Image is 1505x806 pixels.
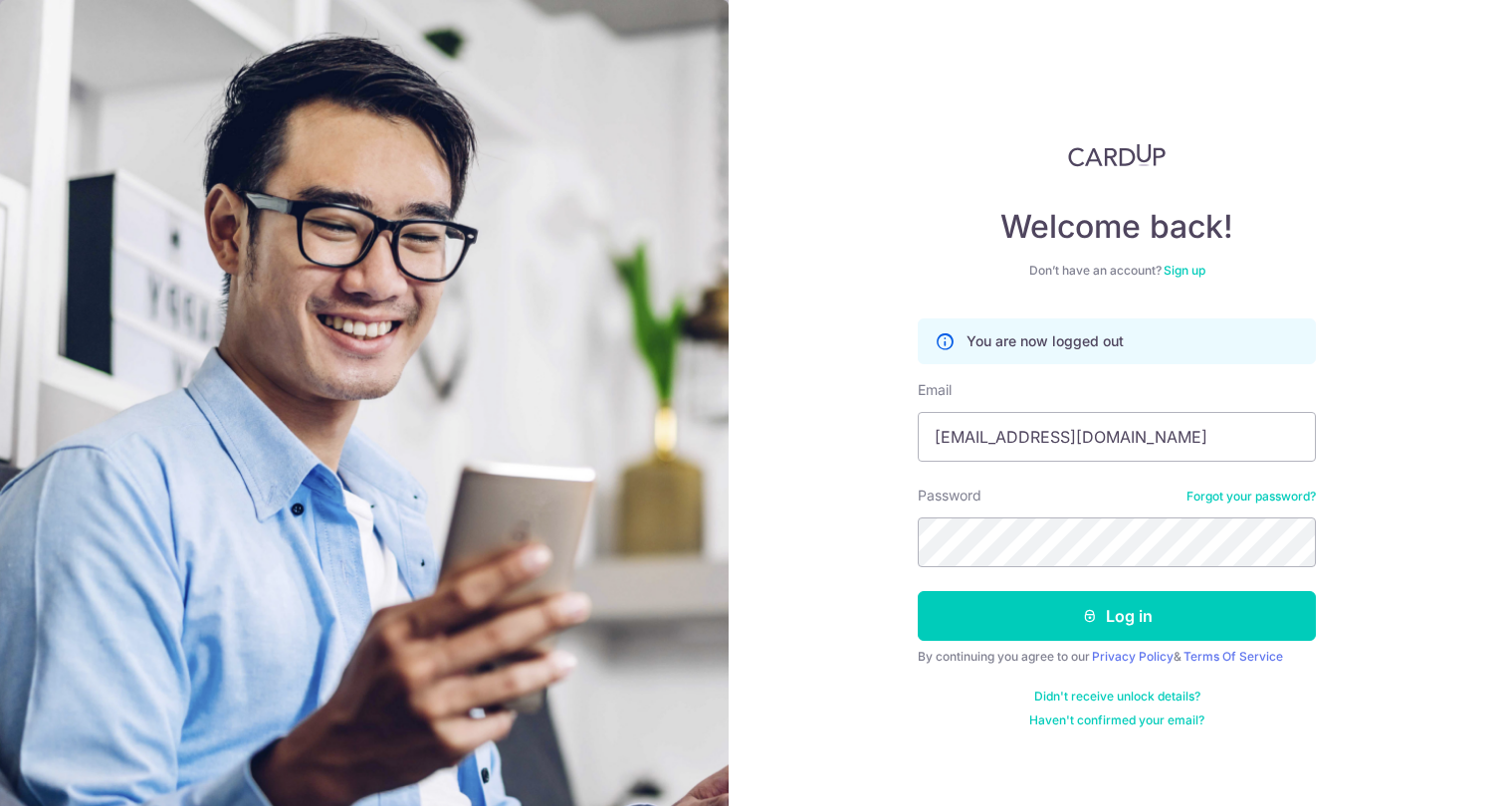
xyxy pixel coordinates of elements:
[918,263,1316,279] div: Don’t have an account?
[1092,649,1174,664] a: Privacy Policy
[1186,489,1316,504] a: Forgot your password?
[967,331,1124,351] p: You are now logged out
[1034,689,1200,705] a: Didn't receive unlock details?
[918,486,981,505] label: Password
[918,591,1316,641] button: Log in
[1029,712,1204,728] a: Haven't confirmed your email?
[918,649,1316,665] div: By continuing you agree to our &
[1164,263,1205,278] a: Sign up
[918,207,1316,247] h4: Welcome back!
[1068,143,1166,167] img: CardUp Logo
[918,380,952,400] label: Email
[1183,649,1283,664] a: Terms Of Service
[918,412,1316,462] input: Enter your Email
